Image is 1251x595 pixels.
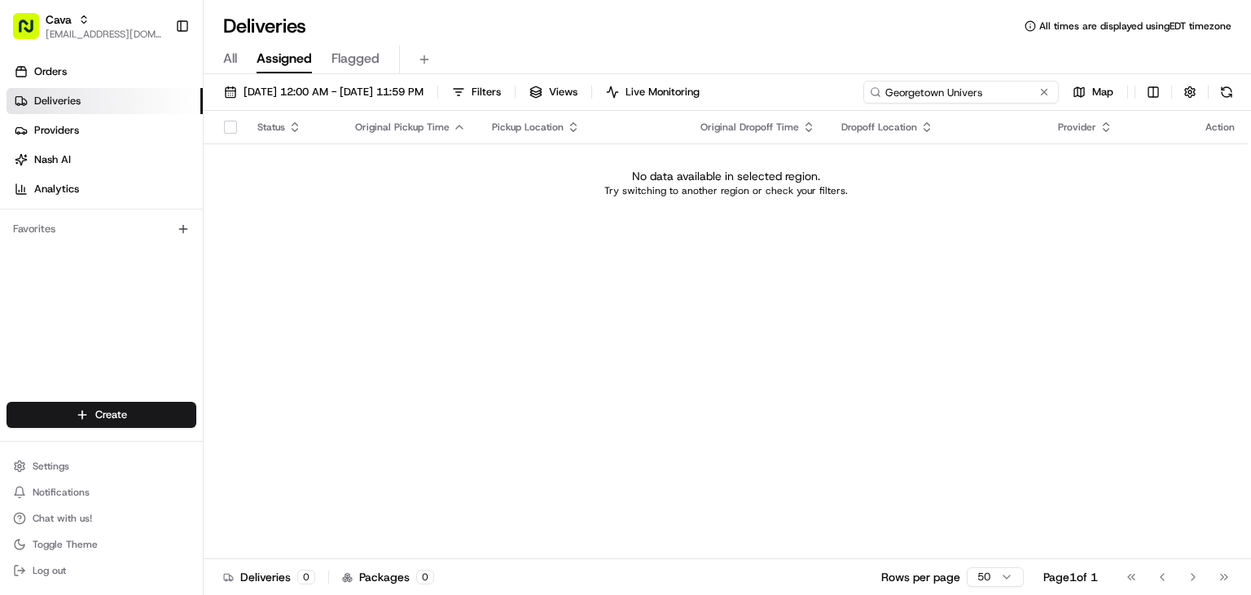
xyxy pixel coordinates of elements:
[342,569,434,585] div: Packages
[700,121,799,134] span: Original Dropoff Time
[297,570,315,584] div: 0
[34,64,67,79] span: Orders
[355,121,450,134] span: Original Pickup Time
[7,533,196,556] button: Toggle Theme
[33,486,90,499] span: Notifications
[34,94,81,108] span: Deliveries
[841,121,917,134] span: Dropoff Location
[492,121,564,134] span: Pickup Location
[223,569,315,585] div: Deliveries
[138,238,151,251] div: 💻
[16,156,46,185] img: 1736555255976-a54dd68f-1ca7-489b-9aae-adbdc363a1c4
[445,81,508,104] button: Filters
[1205,121,1235,134] div: Action
[223,13,306,39] h1: Deliveries
[115,275,197,289] a: Powered byPylon
[55,172,206,185] div: We're available if you need us!
[7,147,203,173] a: Nash AI
[223,49,237,68] span: All
[46,11,72,28] button: Cava
[16,65,296,91] p: Welcome 👋
[7,59,203,85] a: Orders
[7,481,196,504] button: Notifications
[1058,121,1096,134] span: Provider
[604,184,848,197] p: Try switching to another region or check your filters.
[632,168,820,184] p: No data available in selected region.
[7,7,169,46] button: Cava[EMAIL_ADDRESS][DOMAIN_NAME]
[33,564,66,577] span: Log out
[416,570,434,584] div: 0
[16,16,49,49] img: Nash
[7,176,203,202] a: Analytics
[33,460,69,473] span: Settings
[7,88,203,114] a: Deliveries
[472,85,501,99] span: Filters
[34,182,79,196] span: Analytics
[33,512,92,525] span: Chat with us!
[16,238,29,251] div: 📗
[10,230,131,259] a: 📗Knowledge Base
[46,28,162,41] button: [EMAIL_ADDRESS][DOMAIN_NAME]
[154,236,261,253] span: API Documentation
[881,569,960,585] p: Rows per page
[95,408,127,422] span: Create
[522,81,585,104] button: Views
[863,81,1059,104] input: Type to search
[1043,569,1098,585] div: Page 1 of 1
[599,81,707,104] button: Live Monitoring
[1092,85,1113,99] span: Map
[55,156,267,172] div: Start new chat
[34,123,79,138] span: Providers
[7,117,203,143] a: Providers
[217,81,431,104] button: [DATE] 12:00 AM - [DATE] 11:59 PM
[7,216,196,242] div: Favorites
[33,538,98,551] span: Toggle Theme
[257,49,312,68] span: Assigned
[625,85,700,99] span: Live Monitoring
[33,236,125,253] span: Knowledge Base
[1065,81,1121,104] button: Map
[42,105,269,122] input: Clear
[244,85,424,99] span: [DATE] 12:00 AM - [DATE] 11:59 PM
[34,152,71,167] span: Nash AI
[162,276,197,289] span: Pylon
[7,402,196,428] button: Create
[7,559,196,582] button: Log out
[131,230,268,259] a: 💻API Documentation
[549,85,577,99] span: Views
[257,121,285,134] span: Status
[331,49,380,68] span: Flagged
[277,161,296,180] button: Start new chat
[1039,20,1231,33] span: All times are displayed using EDT timezone
[7,455,196,478] button: Settings
[1215,81,1238,104] button: Refresh
[7,507,196,530] button: Chat with us!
